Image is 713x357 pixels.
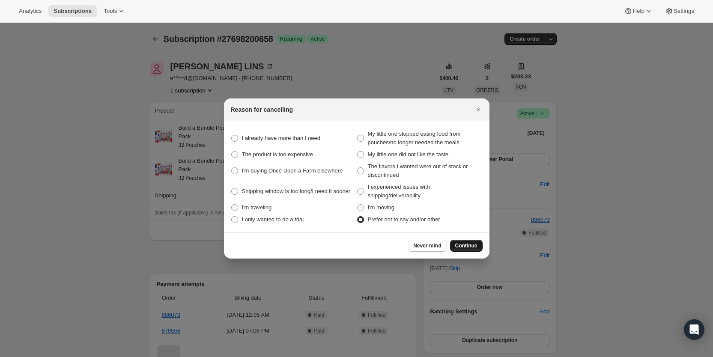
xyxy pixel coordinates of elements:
button: Settings [660,5,699,17]
span: I already have more than I need [242,135,321,141]
span: Continue [455,242,477,249]
span: I only wanted to do a trial [242,216,304,223]
span: Prefer not to say and/or other [368,216,440,223]
button: Continue [450,240,483,252]
h2: Reason for cancelling [231,105,293,114]
span: Subscriptions [54,8,92,15]
span: I'm buying Once Upon a Farm elsewhere [242,167,343,174]
span: The product is too expensive [242,151,313,158]
div: Open Intercom Messenger [684,319,704,340]
span: Help [632,8,644,15]
span: The flavors I wanted were out of stock or discontinued [368,163,468,178]
span: My little one stopped eating food from pouches/no longer needed the meals [368,131,461,146]
span: Never mind [413,242,441,249]
span: Settings [674,8,694,15]
button: Never mind [408,240,446,252]
button: Close [472,104,484,116]
button: Help [619,5,658,17]
span: I experienced issues with shipping/deliverability [368,184,430,199]
span: Analytics [19,8,42,15]
button: Subscriptions [48,5,97,17]
span: I'm moving [368,204,394,211]
span: Tools [104,8,117,15]
button: Tools [98,5,131,17]
span: I'm traveling [242,204,272,211]
span: Shipping window is too long/I need it sooner [242,188,351,194]
button: Analytics [14,5,47,17]
span: My little one did not like the taste [368,151,449,158]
